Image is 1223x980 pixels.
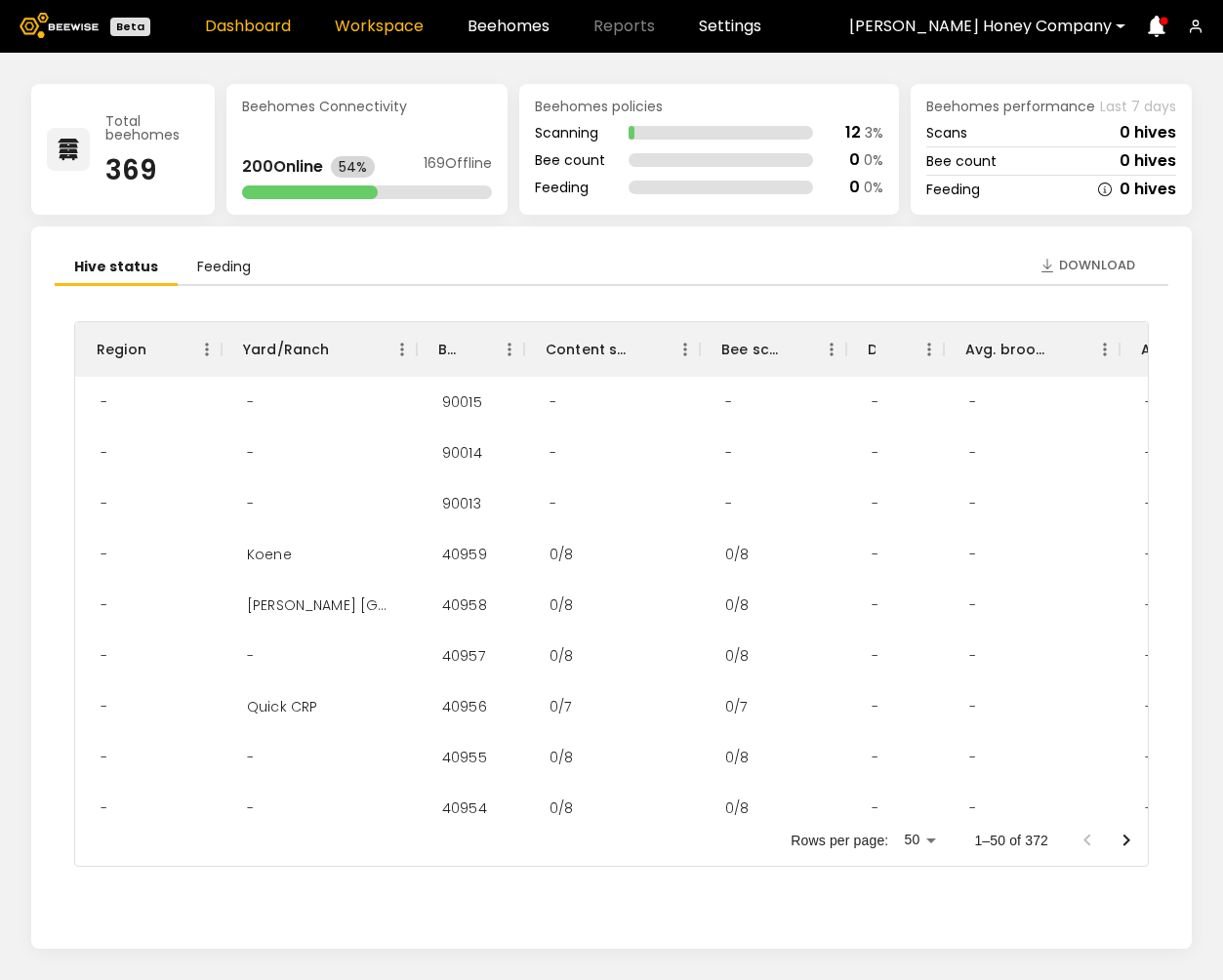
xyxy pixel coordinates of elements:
div: - [231,377,269,428]
div: Avg. brood frames [944,322,1120,377]
div: - [710,428,748,478]
div: 0/8 [534,732,589,783]
div: - [231,428,269,478]
div: Dead hives [868,322,876,377]
a: Settings [699,19,761,34]
div: - [85,631,123,681]
div: - [85,529,123,580]
div: 40959 [427,529,503,580]
div: 0/8 [534,529,589,580]
div: - [954,478,992,529]
div: - [856,681,894,732]
div: - [85,478,123,529]
div: - [954,732,992,783]
div: - [231,631,269,681]
div: - [85,428,123,478]
a: Beehomes [468,19,550,34]
div: - [85,681,123,732]
button: Sort [146,336,174,363]
div: Feeding [535,181,605,194]
div: Scans [926,126,967,140]
div: - [1129,783,1167,834]
div: 54% [331,156,375,178]
div: 0/8 [534,580,589,631]
div: 200 Online [242,159,323,175]
div: Feeding [926,183,980,196]
div: 0/8 [534,631,589,681]
div: - [856,783,894,834]
div: 0 [849,180,860,195]
div: Region [75,322,222,377]
button: Go to next page [1107,821,1146,860]
div: - [534,428,572,478]
div: - [954,631,992,681]
div: Avg. brood frames [965,322,1051,377]
div: - [954,529,992,580]
div: 90013 [427,478,497,529]
div: - [231,783,269,834]
div: Yard/Ranch [222,322,417,377]
div: 40958 [427,580,503,631]
div: - [856,631,894,681]
div: BH ID [417,322,524,377]
button: Sort [778,336,805,363]
div: - [85,732,123,783]
div: - [1129,580,1167,631]
p: 1–50 of 372 [974,831,1048,850]
div: Weist Buffalo Ranch [231,580,407,631]
div: 369 [105,157,199,184]
div: Content scan hives [546,322,632,377]
div: - [856,580,894,631]
div: - [231,478,269,529]
li: Feeding [178,250,270,286]
button: Menu [387,335,417,364]
button: Menu [495,335,524,364]
div: Dead hives [846,322,944,377]
div: Beehomes Connectivity [242,100,492,113]
div: - [710,377,748,428]
button: Menu [915,335,944,364]
div: Bee scan hives [700,322,846,377]
div: 0/7 [534,681,587,732]
a: Workspace [335,19,424,34]
div: - [1129,631,1167,681]
button: Menu [192,335,222,364]
div: 0 hives [1120,182,1176,197]
div: - [534,377,572,428]
div: 3 % [865,126,883,140]
div: - [1129,732,1167,783]
div: Region [97,322,146,377]
div: - [856,377,894,428]
div: Beta [110,18,150,36]
div: Quick CRP [231,681,333,732]
div: 40955 [427,732,503,783]
div: 40956 [427,681,503,732]
button: Menu [1090,335,1120,364]
div: 0 hives [1120,125,1176,141]
div: Yard/Ranch [243,322,330,377]
button: Sort [330,336,357,363]
div: 0/8 [710,529,764,580]
div: - [954,580,992,631]
div: - [1129,478,1167,529]
button: Menu [671,335,700,364]
div: Bee scan hives [721,322,778,377]
div: - [954,681,992,732]
div: - [856,732,894,783]
button: Sort [1051,336,1079,363]
div: Bee count [535,153,605,167]
div: - [1129,428,1167,478]
div: 0 [849,152,860,168]
div: - [534,478,572,529]
span: Download [1059,256,1135,275]
div: 0 hives [1120,153,1176,169]
div: 0/8 [710,783,764,834]
div: 50 [896,826,943,854]
div: - [85,580,123,631]
div: 12 [845,125,861,141]
div: Bee count [926,154,997,168]
div: - [954,783,992,834]
div: - [856,478,894,529]
div: - [231,732,269,783]
li: Hive status [55,250,178,286]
